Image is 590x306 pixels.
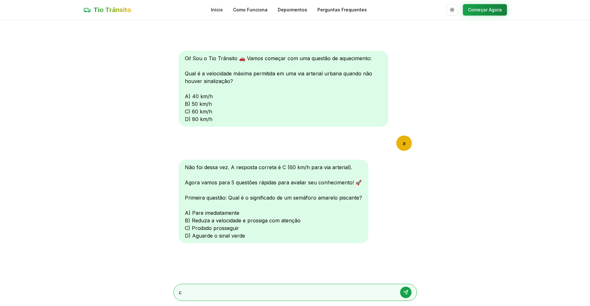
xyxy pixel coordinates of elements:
span: Tio Trânsito [94,5,131,14]
div: Não foi dessa vez. A resposta correta é C (60 km/h para via arterial). Agora vamos para 5 questõe... [178,160,368,243]
a: Como Funciona [233,7,268,13]
a: Depoimentos [278,7,307,13]
a: Perguntas Frequentes [317,7,367,13]
div: Oi! Sou o Tio Trânsito 🚗 Vamos começar com uma questão de aquecimento: Qual é a velocidade máxima... [178,51,388,127]
a: Início [211,7,223,13]
button: Começar Agora [463,4,507,16]
div: a [396,136,412,151]
textarea: c [179,289,394,296]
a: Tio Trânsito [83,5,131,14]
